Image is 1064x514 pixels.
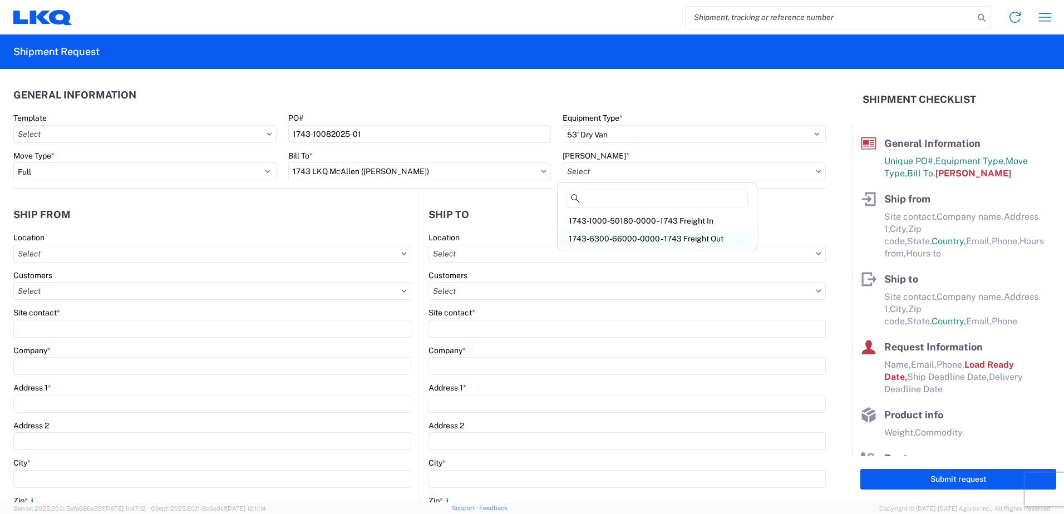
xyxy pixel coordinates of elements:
[860,469,1056,490] button: Submit request
[937,359,964,370] span: Phone,
[13,505,146,512] span: Server: 2025.20.0-5efa686e39f
[452,505,480,511] a: Support
[560,212,755,230] div: 1743-1000-50180-0000 - 1743 Freight In
[13,282,411,300] input: Select
[686,7,974,28] input: Shipment, tracking or reference number
[13,245,411,263] input: Select
[428,308,475,318] label: Site contact
[288,113,303,123] label: PO#
[428,458,446,468] label: City
[428,245,826,263] input: Select
[13,383,51,393] label: Address 1
[884,341,983,353] span: Request Information
[13,125,277,143] input: Select
[935,156,1006,166] span: Equipment Type,
[879,503,1051,513] span: Copyright © [DATE]-[DATE] Agistix Inc., All Rights Reserved
[932,236,966,246] span: Country,
[884,273,918,285] span: Ship to
[428,421,464,431] label: Address 2
[13,90,136,101] h2: General Information
[560,230,755,248] div: 1743-6300-66000-0000 - 1743 Freight Out
[13,233,45,243] label: Location
[992,316,1017,327] span: Phone
[13,270,52,280] label: Customers
[937,211,1004,222] span: Company name,
[915,427,963,438] span: Commodity
[884,211,937,222] span: Site contact,
[13,458,31,468] label: City
[13,496,37,506] label: Zip
[907,168,935,179] span: Bill To,
[907,372,989,382] span: Ship Deadline Date,
[428,496,452,506] label: Zip
[13,308,60,318] label: Site contact
[226,505,266,512] span: [DATE] 12:11:14
[288,162,551,180] input: Select
[13,45,100,58] h2: Shipment Request
[906,248,941,259] span: Hours to
[13,345,51,355] label: Company
[563,162,826,180] input: Select
[911,359,937,370] span: Email,
[884,409,943,421] span: Product info
[966,316,992,327] span: Email,
[563,151,629,161] label: [PERSON_NAME]
[890,224,908,234] span: City,
[884,427,915,438] span: Weight,
[428,383,466,393] label: Address 1
[428,270,467,280] label: Customers
[104,505,146,512] span: [DATE] 11:47:12
[907,316,932,327] span: State,
[428,345,466,355] label: Company
[13,151,55,161] label: Move Type
[428,209,469,220] h2: Ship to
[13,209,71,220] h2: Ship from
[992,236,1019,246] span: Phone,
[288,151,313,161] label: Bill To
[884,137,981,149] span: General Information
[563,113,623,123] label: Equipment Type
[151,505,266,512] span: Client: 2025.20.0-8c6e0cf
[890,304,908,314] span: City,
[13,113,47,123] label: Template
[937,291,1004,302] span: Company name,
[932,316,966,327] span: Country,
[863,93,976,106] h2: Shipment Checklist
[907,236,932,246] span: State,
[884,193,930,205] span: Ship from
[884,291,937,302] span: Site contact,
[966,236,992,246] span: Email,
[428,233,460,243] label: Location
[428,282,826,300] input: Select
[884,359,911,370] span: Name,
[884,156,935,166] span: Unique PO#,
[479,505,508,511] a: Feedback
[884,452,913,464] span: Route
[935,168,1011,179] span: [PERSON_NAME]
[13,421,49,431] label: Address 2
